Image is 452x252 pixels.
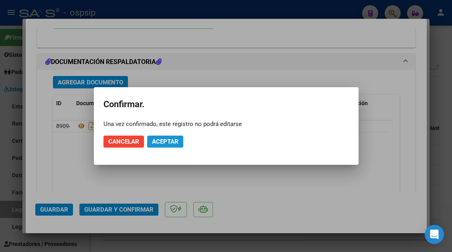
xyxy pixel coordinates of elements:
[103,97,349,112] h2: Confirmar.
[103,120,349,128] div: Una vez confirmado, este registro no podrá editarse
[425,225,444,244] div: Open Intercom Messenger
[147,136,183,148] button: Aceptar
[152,138,178,145] span: Aceptar
[108,138,139,145] span: Cancelar
[103,136,144,148] button: Cancelar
